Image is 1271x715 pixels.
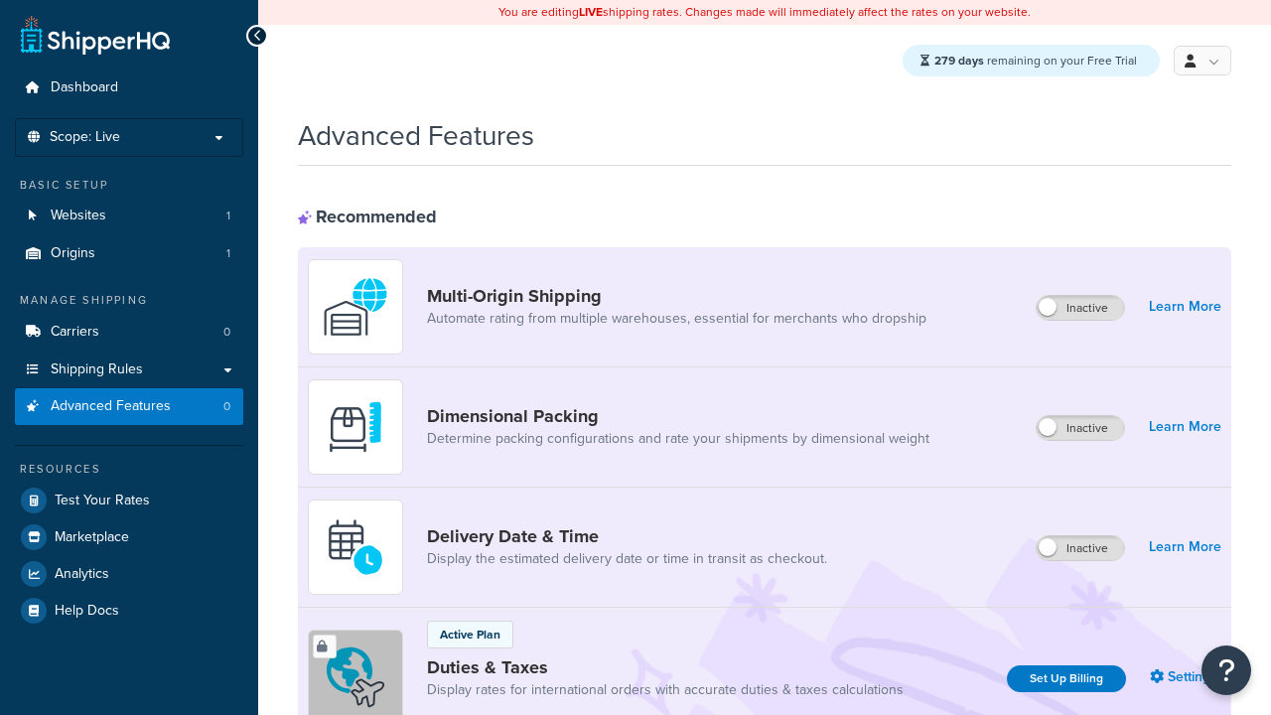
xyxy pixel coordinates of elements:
li: Websites [15,198,243,234]
span: Websites [51,208,106,224]
span: Analytics [55,566,109,583]
a: Advanced Features0 [15,388,243,425]
a: Duties & Taxes [427,656,904,678]
a: Origins1 [15,235,243,272]
b: LIVE [579,3,603,21]
a: Test Your Rates [15,483,243,518]
a: Settings [1150,663,1221,691]
li: Origins [15,235,243,272]
span: Dashboard [51,79,118,96]
a: Learn More [1149,293,1221,321]
a: Delivery Date & Time [427,525,827,547]
a: Determine packing configurations and rate your shipments by dimensional weight [427,429,929,449]
span: Scope: Live [50,129,120,146]
a: Learn More [1149,413,1221,441]
a: Dashboard [15,70,243,106]
a: Set Up Billing [1007,665,1126,692]
p: Active Plan [440,626,500,643]
a: Dimensional Packing [427,405,929,427]
div: Basic Setup [15,177,243,194]
img: DTVBYsAAAAAASUVORK5CYII= [321,392,390,462]
img: WatD5o0RtDAAAAAElFTkSuQmCC [321,272,390,342]
a: Websites1 [15,198,243,234]
span: Marketplace [55,529,129,546]
li: Advanced Features [15,388,243,425]
a: Carriers0 [15,314,243,351]
a: Help Docs [15,593,243,629]
span: Help Docs [55,603,119,620]
label: Inactive [1037,536,1124,560]
span: Test Your Rates [55,493,150,509]
span: Advanced Features [51,398,171,415]
span: remaining on your Free Trial [934,52,1137,70]
span: 1 [226,245,230,262]
a: Automate rating from multiple warehouses, essential for merchants who dropship [427,309,926,329]
div: Manage Shipping [15,292,243,309]
a: Analytics [15,556,243,592]
a: Display rates for international orders with accurate duties & taxes calculations [427,680,904,700]
div: Recommended [298,206,437,227]
div: Resources [15,461,243,478]
label: Inactive [1037,296,1124,320]
span: Carriers [51,324,99,341]
strong: 279 days [934,52,984,70]
span: 0 [223,398,230,415]
a: Shipping Rules [15,352,243,388]
h1: Advanced Features [298,116,534,155]
img: gfkeb5ejjkALwAAAABJRU5ErkJggg== [321,512,390,582]
button: Open Resource Center [1201,645,1251,695]
a: Display the estimated delivery date or time in transit as checkout. [427,549,827,569]
span: Origins [51,245,95,262]
a: Marketplace [15,519,243,555]
label: Inactive [1037,416,1124,440]
a: Learn More [1149,533,1221,561]
li: Carriers [15,314,243,351]
span: Shipping Rules [51,361,143,378]
span: 1 [226,208,230,224]
a: Multi-Origin Shipping [427,285,926,307]
span: 0 [223,324,230,341]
